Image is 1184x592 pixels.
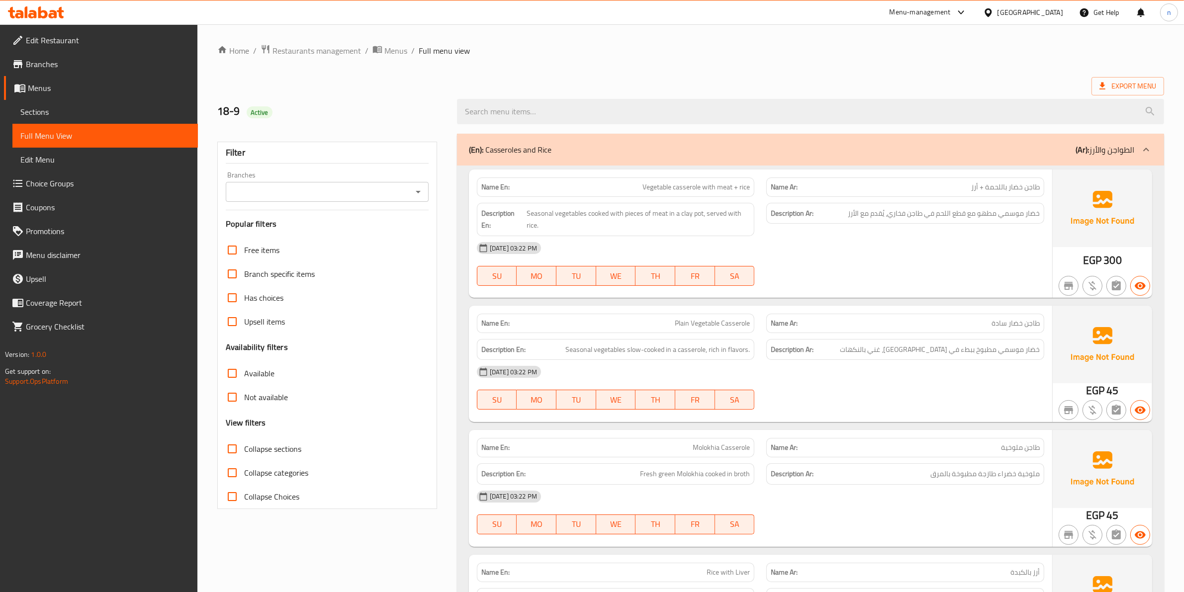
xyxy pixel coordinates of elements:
[481,343,526,356] strong: Description En:
[477,266,517,286] button: SU
[1107,506,1119,525] span: 45
[26,273,190,285] span: Upsell
[693,442,750,453] span: Molokhia Casserole
[4,243,198,267] a: Menu disclaimer
[1099,80,1156,92] span: Export Menu
[971,182,1040,192] span: طاجن خضار باللحمة + أرز
[469,142,483,157] b: (En):
[1001,442,1040,453] span: طاجن ملوخية
[4,28,198,52] a: Edit Restaurant
[244,268,315,280] span: Branch specific items
[771,468,814,480] strong: Description Ar:
[26,249,190,261] span: Menu disclaimer
[1076,144,1134,156] p: الطواجن والأرز
[481,318,510,329] strong: Name En:
[26,321,190,333] span: Grocery Checklist
[5,365,51,378] span: Get support on:
[261,44,361,57] a: Restaurants management
[719,393,751,407] span: SA
[4,291,198,315] a: Coverage Report
[1167,7,1171,18] span: n
[719,517,751,531] span: SA
[244,391,288,403] span: Not available
[679,517,711,531] span: FR
[771,343,814,356] strong: Description Ar:
[244,292,283,304] span: Has choices
[771,318,798,329] strong: Name Ar:
[1092,77,1164,95] span: Export Menu
[640,468,750,480] span: Fresh green Molokhia cooked in broth
[481,442,510,453] strong: Name En:
[481,182,510,192] strong: Name En:
[481,517,513,531] span: SU
[517,390,556,410] button: MO
[26,225,190,237] span: Promotions
[771,207,814,220] strong: Description Ar:
[419,45,470,57] span: Full menu view
[20,106,190,118] span: Sections
[517,514,556,534] button: MO
[556,390,596,410] button: TU
[600,393,632,407] span: WE
[715,266,755,286] button: SA
[26,58,190,70] span: Branches
[560,269,592,283] span: TU
[457,99,1164,124] input: search
[4,219,198,243] a: Promotions
[679,393,711,407] span: FR
[1053,306,1152,383] img: Ae5nvW7+0k+MAAAAAElFTkSuQmCC
[642,182,750,192] span: Vegetable casserole with meat + rice
[244,443,301,455] span: Collapse sections
[596,390,636,410] button: WE
[4,171,198,195] a: Choice Groups
[486,492,541,501] span: [DATE] 03:22 PM
[715,390,755,410] button: SA
[12,124,198,148] a: Full Menu View
[1053,169,1152,247] img: Ae5nvW7+0k+MAAAAAElFTkSuQmCC
[1083,400,1102,420] button: Purchased item
[840,343,1040,356] span: خضار موسمي مطبوخ ببطء في طاجن، غني بالنكهات
[517,266,556,286] button: MO
[20,130,190,142] span: Full Menu View
[26,201,190,213] span: Coupons
[521,393,552,407] span: MO
[4,267,198,291] a: Upsell
[457,134,1164,166] div: (En): Casseroles and Rice(Ar):الطواجن والأرز
[481,207,525,232] strong: Description En:
[636,514,675,534] button: TH
[226,218,429,230] h3: Popular filters
[707,567,750,578] span: Rice with Liver
[560,517,592,531] span: TU
[1083,525,1102,545] button: Purchased item
[4,195,198,219] a: Coupons
[771,442,798,453] strong: Name Ar:
[5,348,29,361] span: Version:
[217,44,1164,57] nav: breadcrumb
[675,318,750,329] span: Plain Vegetable Casserole
[1130,276,1150,296] button: Available
[365,45,368,57] li: /
[1106,276,1126,296] button: Not has choices
[1107,381,1119,400] span: 45
[26,34,190,46] span: Edit Restaurant
[481,393,513,407] span: SU
[226,341,288,353] h3: Availability filters
[771,182,798,192] strong: Name Ar:
[636,390,675,410] button: TH
[253,45,257,57] li: /
[715,514,755,534] button: SA
[556,514,596,534] button: TU
[244,244,279,256] span: Free items
[486,367,541,377] span: [DATE] 03:22 PM
[26,177,190,189] span: Choice Groups
[1076,142,1089,157] b: (Ar):
[1130,400,1150,420] button: Available
[521,269,552,283] span: MO
[675,266,715,286] button: FR
[600,269,632,283] span: WE
[481,567,510,578] strong: Name En:
[247,106,273,118] div: Active
[411,185,425,199] button: Open
[372,44,407,57] a: Menus
[226,417,266,428] h3: View filters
